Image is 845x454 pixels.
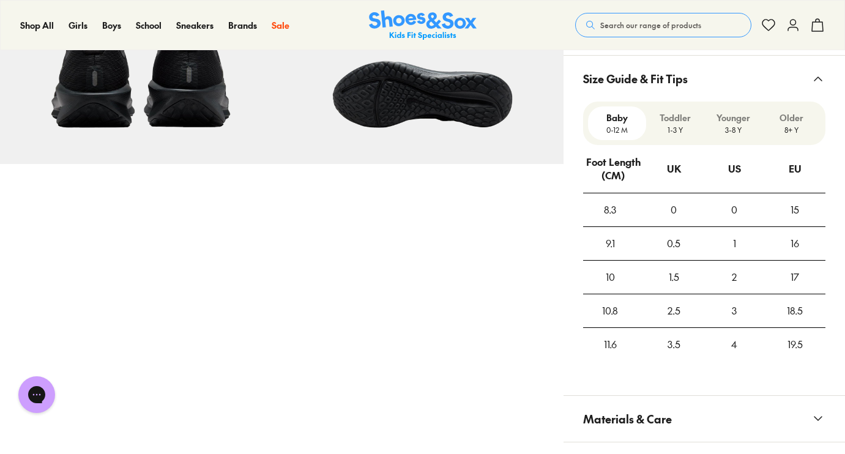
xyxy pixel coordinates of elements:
a: Boys [102,19,121,32]
div: 3.5 [644,328,704,361]
div: 19.5 [765,328,825,361]
span: Girls [69,19,87,31]
button: Search our range of products [575,13,751,37]
div: 16 [765,227,825,260]
a: Shop All [20,19,54,32]
button: Size Guide & Fit Tips [564,56,845,102]
div: 0 [704,193,765,226]
div: 2 [704,261,765,294]
iframe: Gorgias live chat messenger [12,372,61,417]
span: Brands [228,19,257,31]
div: 11.6 [583,328,638,361]
p: 1-3 Y [651,124,699,135]
p: Baby [593,111,641,124]
div: 18.5 [765,294,825,327]
div: 10.8 [583,294,638,327]
div: 9.1 [583,227,638,260]
div: 0.5 [644,227,704,260]
p: Younger [709,111,758,124]
img: SNS_Logo_Responsive.svg [369,10,477,40]
a: Sale [272,19,289,32]
span: Search our range of products [600,20,701,31]
div: 0 [644,193,704,226]
span: Materials & Care [583,401,672,437]
button: Materials & Care [564,396,845,442]
span: Sale [272,19,289,31]
div: Foot Length (CM) [584,146,643,192]
p: Toddler [651,111,699,124]
span: Sneakers [176,19,214,31]
div: 1.5 [644,261,704,294]
a: Girls [69,19,87,32]
p: Older [767,111,816,124]
div: 2.5 [644,294,704,327]
div: EU [789,152,802,185]
div: 8.3 [583,193,638,226]
div: 10 [583,261,638,294]
div: 15 [765,193,825,226]
p: 0-12 M [593,124,641,135]
div: US [728,152,741,185]
div: 17 [765,261,825,294]
p: 3-8 Y [709,124,758,135]
span: School [136,19,162,31]
div: 4 [704,328,765,361]
div: UK [667,152,681,185]
span: Size Guide & Fit Tips [583,61,688,97]
div: 3 [704,294,765,327]
span: Shop All [20,19,54,31]
a: Sneakers [176,19,214,32]
div: 1 [704,227,765,260]
a: Shoes & Sox [369,10,477,40]
a: Brands [228,19,257,32]
a: School [136,19,162,32]
span: Boys [102,19,121,31]
p: 8+ Y [767,124,816,135]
